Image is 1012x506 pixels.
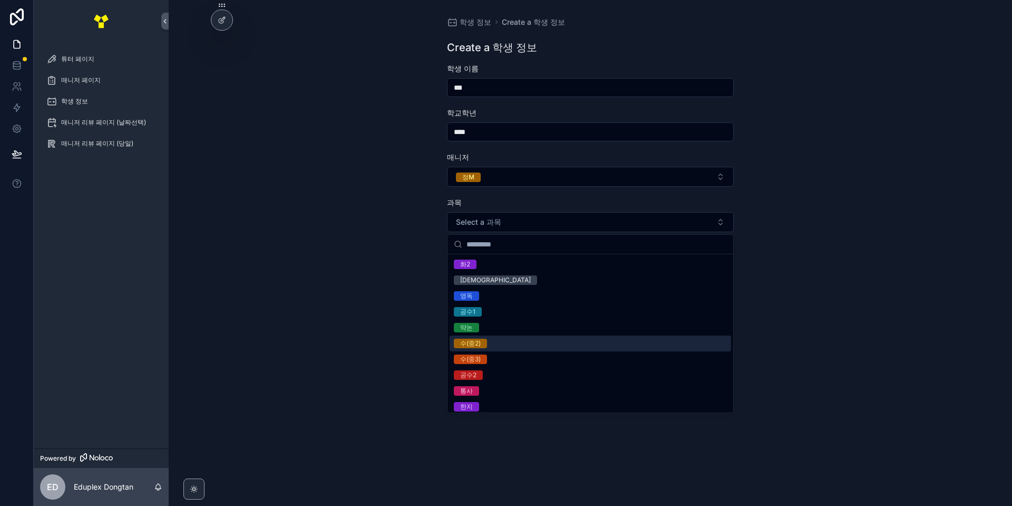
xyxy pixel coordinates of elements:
span: 매니저 리뷰 페이지 (당일) [61,139,133,148]
span: 매니저 리뷰 페이지 (날짜선택) [61,118,146,127]
button: Select Button [447,212,734,232]
a: 학생 정보 [40,92,162,111]
div: Suggestions [447,254,733,413]
div: 약논 [460,323,473,332]
a: 튜터 페이지 [40,50,162,69]
div: 화2 [460,260,470,269]
span: Select a 과목 [456,217,501,227]
span: 학생 정보 [61,97,88,106]
a: 매니저 페이지 [40,71,162,90]
h1: Create a 학생 정보 [447,40,537,55]
span: 학생 이름 [447,64,479,73]
button: Select Button [447,167,734,187]
span: 학교학년 [447,108,476,117]
a: 매니저 리뷰 페이지 (날짜선택) [40,113,162,132]
span: 과목 [447,198,462,207]
span: ED [47,481,59,493]
a: 학생 정보 [447,17,491,27]
a: Create a 학생 정보 [502,17,565,27]
div: scrollable content [34,42,169,167]
img: App logo [93,13,110,30]
span: 매니저 [447,152,469,161]
span: 학생 정보 [460,17,491,27]
span: 튜터 페이지 [61,55,94,63]
a: 매니저 리뷰 페이지 (당일) [40,134,162,153]
div: 영독 [460,291,473,301]
span: Powered by [40,454,76,463]
div: 한지 [460,402,473,412]
a: Powered by [34,448,169,468]
div: 정M [462,173,474,182]
div: 수(중3) [460,355,481,364]
p: Eduplex Dongtan [74,482,133,492]
div: 수(중2) [460,339,481,348]
div: 통사 [460,386,473,396]
span: 매니저 페이지 [61,76,101,84]
div: 공수2 [460,370,476,380]
div: 공수1 [460,307,475,317]
div: [DEMOGRAPHIC_DATA] [460,275,531,285]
